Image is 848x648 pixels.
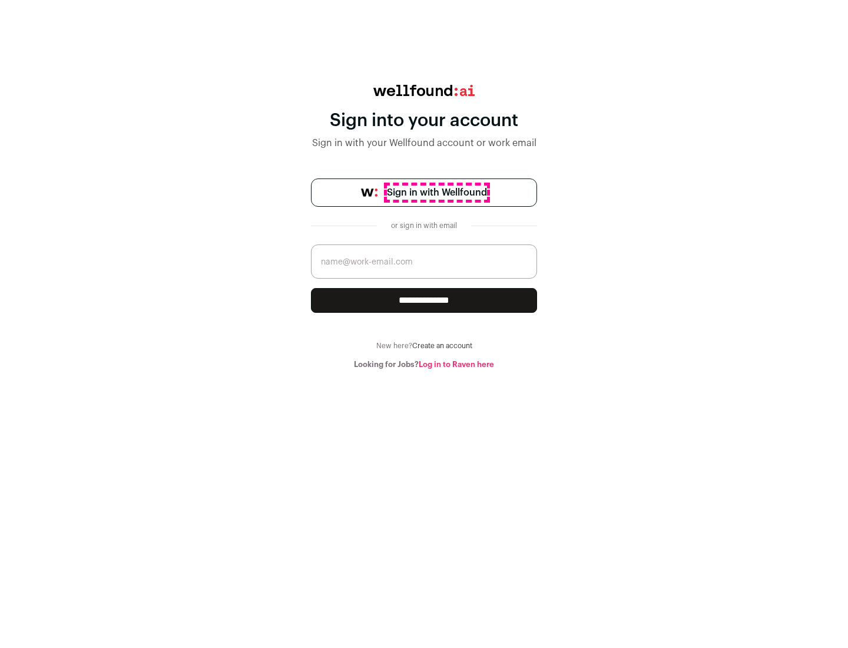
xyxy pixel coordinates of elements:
[311,244,537,279] input: name@work-email.com
[361,189,377,197] img: wellfound-symbol-flush-black-fb3c872781a75f747ccb3a119075da62bfe97bd399995f84a933054e44a575c4.png
[373,85,475,96] img: wellfound:ai
[311,110,537,131] div: Sign into your account
[412,342,472,349] a: Create an account
[311,360,537,369] div: Looking for Jobs?
[311,341,537,351] div: New here?
[387,186,487,200] span: Sign in with Wellfound
[311,136,537,150] div: Sign in with your Wellfound account or work email
[386,221,462,230] div: or sign in with email
[311,178,537,207] a: Sign in with Wellfound
[419,361,494,368] a: Log in to Raven here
